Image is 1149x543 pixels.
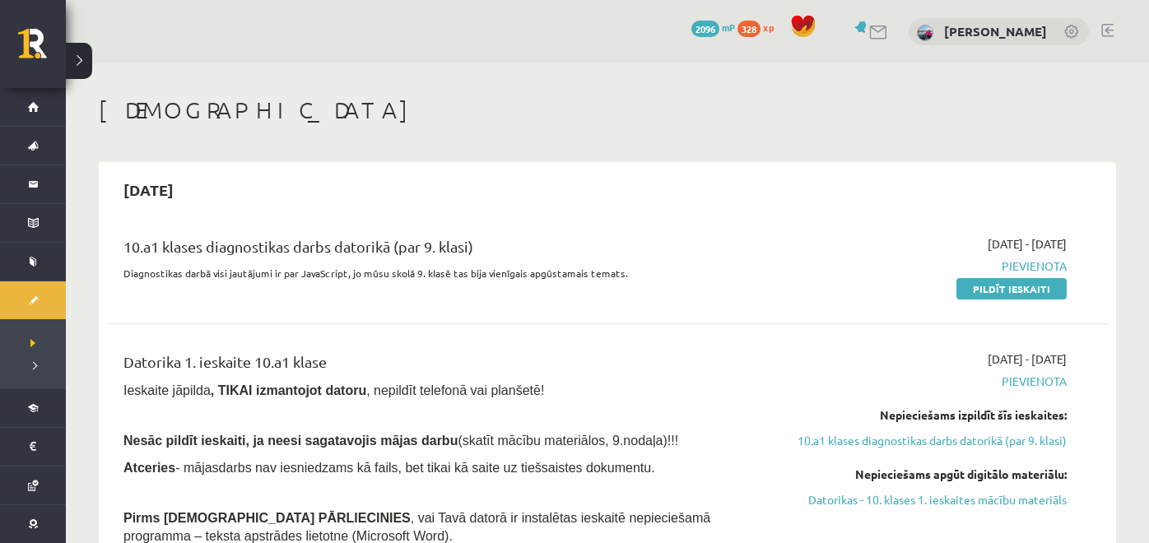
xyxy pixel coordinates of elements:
[769,466,1067,483] div: Nepieciešams apgūt digitālo materiālu:
[988,350,1067,368] span: [DATE] - [DATE]
[123,461,175,475] b: Atceries
[123,235,744,266] div: 10.a1 klases diagnostikas darbs datorikā (par 9. klasi)
[123,434,458,448] span: Nesāc pildīt ieskaiti, ja neesi sagatavojis mājas darbu
[769,432,1067,449] a: 10.a1 klases diagnostikas darbs datorikā (par 9. klasi)
[211,383,366,397] b: , TIKAI izmantojot datoru
[917,25,933,41] img: Polina Jeluškina
[769,258,1067,275] span: Pievienota
[123,461,655,475] span: - mājasdarbs nav iesniedzams kā fails, bet tikai kā saite uz tiešsaistes dokumentu.
[458,434,678,448] span: (skatīt mācību materiālos, 9.nodaļa)!!!
[988,235,1067,253] span: [DATE] - [DATE]
[956,278,1067,299] a: Pildīt ieskaiti
[107,170,190,209] h2: [DATE]
[123,350,744,381] div: Datorika 1. ieskaite 10.a1 klase
[944,23,1047,39] a: [PERSON_NAME]
[99,96,1116,124] h1: [DEMOGRAPHIC_DATA]
[769,491,1067,508] a: Datorikas - 10. klases 1. ieskaites mācību materiāls
[123,383,544,397] span: Ieskaite jāpilda , nepildīt telefonā vai planšetē!
[769,373,1067,390] span: Pievienota
[763,21,774,34] span: xp
[769,406,1067,424] div: Nepieciešams izpildīt šīs ieskaites:
[18,29,66,70] a: Rīgas 1. Tālmācības vidusskola
[691,21,719,37] span: 2096
[123,511,411,525] span: Pirms [DEMOGRAPHIC_DATA] PĀRLIECINIES
[722,21,735,34] span: mP
[123,511,710,543] span: , vai Tavā datorā ir instalētas ieskaitē nepieciešamā programma – teksta apstrādes lietotne (Micr...
[123,266,744,281] p: Diagnostikas darbā visi jautājumi ir par JavaScript, jo mūsu skolā 9. klasē tas bija vienīgais ap...
[691,21,735,34] a: 2096 mP
[737,21,782,34] a: 328 xp
[737,21,761,37] span: 328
